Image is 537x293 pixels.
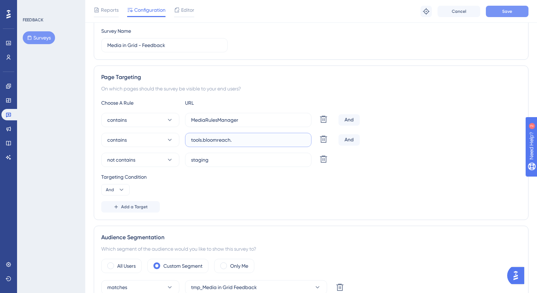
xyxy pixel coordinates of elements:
div: Survey Name [101,27,131,35]
div: And [338,134,360,146]
button: contains [101,113,179,127]
input: yourwebsite.com/path [191,136,305,144]
div: 2 [49,4,51,9]
button: not contains [101,153,179,167]
button: Cancel [438,6,480,17]
div: On which pages should the survey be visible to your end users? [101,84,521,93]
label: All Users [117,262,136,270]
button: Add a Target [101,201,160,213]
label: Custom Segment [163,262,202,270]
span: tmp_Media in Grid Feedback [191,283,257,292]
div: And [338,114,360,126]
iframe: UserGuiding AI Assistant Launcher [507,265,528,286]
span: matches [107,283,127,292]
span: Add a Target [121,204,148,210]
input: yourwebsite.com/path [191,156,305,164]
span: Reports [101,6,119,14]
div: Page Targeting [101,73,521,82]
span: Save [502,9,512,14]
div: Which segment of the audience would you like to show this survey to? [101,245,521,253]
span: Configuration [134,6,166,14]
div: URL [185,99,263,107]
input: Type your Survey name [107,41,222,49]
span: And [106,187,114,193]
div: Targeting Condition [101,173,521,181]
input: yourwebsite.com/path [191,116,305,124]
label: Only Me [230,262,248,270]
button: Save [486,6,528,17]
div: Audience Segmentation [101,233,521,242]
button: And [101,184,130,195]
span: contains [107,136,127,144]
button: contains [101,133,179,147]
span: Need Help? [17,2,44,10]
span: Cancel [452,9,466,14]
span: contains [107,116,127,124]
div: FEEDBACK [23,17,43,23]
div: Choose A Rule [101,99,179,107]
span: Editor [181,6,194,14]
button: Surveys [23,31,55,44]
span: not contains [107,156,135,164]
